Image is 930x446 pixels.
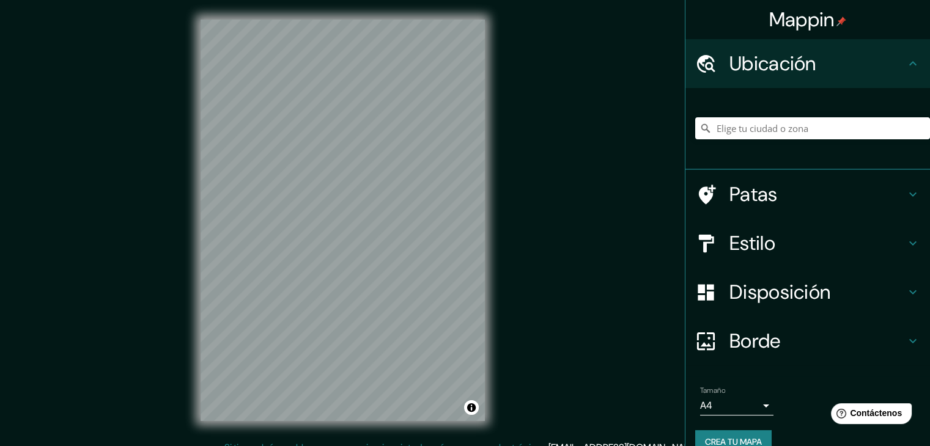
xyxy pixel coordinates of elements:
img: pin-icon.png [836,16,846,26]
font: Estilo [729,230,775,256]
button: Activar o desactivar atribución [464,400,479,415]
canvas: Mapa [201,20,485,421]
font: Mappin [769,7,835,32]
font: Patas [729,181,778,207]
font: Tamaño [700,386,725,395]
font: Ubicación [729,51,816,76]
iframe: Lanzador de widgets de ayuda [821,398,917,433]
font: Disposición [729,279,830,305]
div: A4 [700,396,773,415]
div: Ubicación [685,39,930,88]
font: Borde [729,328,781,354]
input: Elige tu ciudad o zona [695,117,930,139]
div: Estilo [685,219,930,268]
div: Disposición [685,268,930,316]
font: A4 [700,399,712,412]
div: Borde [685,316,930,365]
div: Patas [685,170,930,219]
